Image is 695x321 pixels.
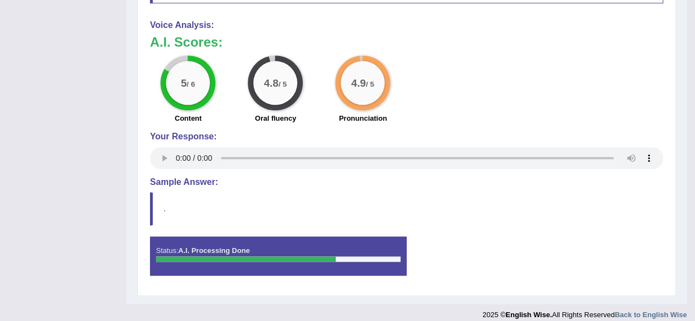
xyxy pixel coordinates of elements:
[150,20,663,30] h4: Voice Analysis:
[181,77,187,89] big: 5
[150,132,663,142] h4: Your Response:
[175,113,202,123] label: Content
[150,236,407,275] div: Status:
[615,311,687,319] a: Back to English Wise
[150,192,663,226] blockquote: .
[255,113,296,123] label: Oral fluency
[366,80,374,88] small: / 5
[150,35,223,49] b: A.I. Scores:
[187,80,195,88] small: / 6
[482,304,687,320] div: 2025 © All Rights Reserved
[352,77,366,89] big: 4.9
[264,77,279,89] big: 4.8
[150,177,663,187] h4: Sample Answer:
[279,80,287,88] small: / 5
[339,113,387,123] label: Pronunciation
[178,246,249,255] strong: A.I. Processing Done
[505,311,552,319] strong: English Wise.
